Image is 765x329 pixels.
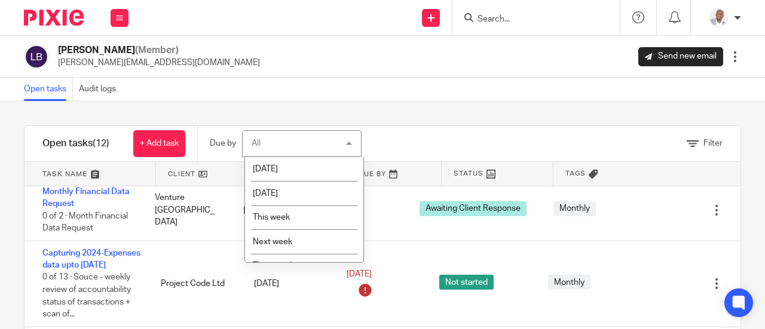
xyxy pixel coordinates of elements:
[24,78,73,101] a: Open tasks
[24,44,49,69] img: svg%3E
[253,165,278,173] span: [DATE]
[252,139,261,147] div: All
[42,137,109,150] h1: Open tasks
[420,201,527,216] span: Awaiting Client Response
[42,273,131,319] span: 0 of 13 · Souce - weekly review of accountability status of transactions + scan of...
[133,130,185,157] a: + Add task
[58,57,260,69] p: [PERSON_NAME][EMAIL_ADDRESS][DOMAIN_NAME]
[709,8,728,27] img: Paul%20S%20-%20Picture.png
[79,78,122,101] a: Audit logs
[553,201,596,216] span: Monthly
[135,45,179,55] span: (Member)
[143,186,231,234] div: Venture [GEOGRAPHIC_DATA]
[253,262,295,270] span: This month
[347,270,372,278] span: [DATE]
[548,275,590,290] span: Monthly
[24,10,84,26] img: Pixie
[703,139,723,147] span: Filter
[253,189,278,198] span: [DATE]
[476,14,584,25] input: Search
[42,249,140,269] a: Capturing 2024-Expenses data upto [DATE]
[253,238,292,246] span: Next week
[93,139,109,148] span: (12)
[253,213,290,222] span: This week
[242,272,335,296] div: [DATE]
[42,187,130,208] a: Monthly Financial Data Request
[58,44,260,57] h2: [PERSON_NAME]
[439,275,494,290] span: Not started
[231,198,320,222] div: [DATE]
[210,137,236,149] p: Due by
[42,212,128,233] span: 0 of 2 · Month Financial Data Request
[638,47,723,66] a: Send new email
[149,272,241,296] div: Project Code Ltd
[565,168,586,179] span: Tags
[454,168,484,179] span: Status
